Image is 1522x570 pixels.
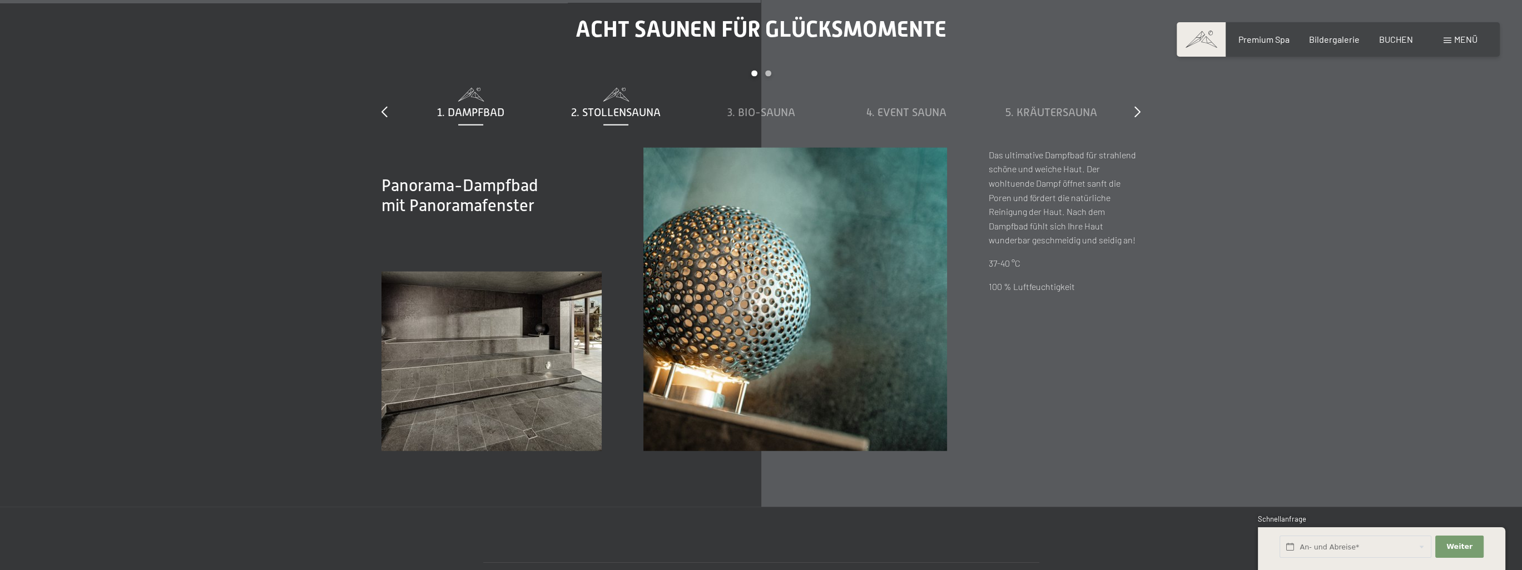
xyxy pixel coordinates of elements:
[1005,106,1097,118] span: 5. Kräutersauna
[1446,542,1473,552] span: Weiter
[643,148,947,451] img: Ein Wellness-Urlaub in Südtirol – 7.700 m² Spa, 10 Saunen
[989,148,1141,247] p: Das ultimative Dampfbad für strahlend schöne und weiche Haut. Der wohltuende Dampf öffnet sanft d...
[989,256,1141,271] p: 37-40 °C
[576,16,946,42] span: Acht Saunen für Glücksmomente
[381,176,538,215] span: Panorama-Dampfbad mit Panoramafenster
[571,106,661,118] span: 2. Stollensauna
[866,106,946,118] span: 4. Event Sauna
[1238,34,1289,44] a: Premium Spa
[727,106,795,118] span: 3. Bio-Sauna
[989,279,1141,294] p: 100 % Luftfeuchtigkeit
[751,71,757,77] div: Carousel Page 1 (Current Slide)
[1454,34,1478,44] span: Menü
[1435,536,1483,558] button: Weiter
[1258,514,1306,523] span: Schnellanfrage
[398,71,1124,88] div: Carousel Pagination
[381,272,602,451] img: Wellnesshotels - Sauna - Erholung - Adults only - Ahrntal
[1309,34,1360,44] a: Bildergalerie
[1379,34,1413,44] a: BUCHEN
[437,106,504,118] span: 1. Dampfbad
[765,71,771,77] div: Carousel Page 2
